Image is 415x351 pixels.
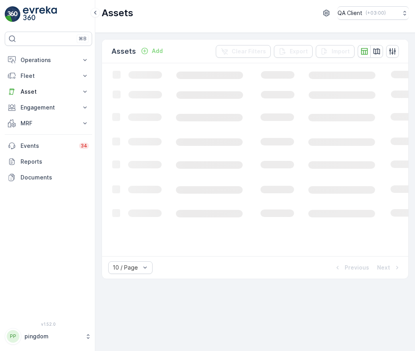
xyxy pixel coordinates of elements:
p: Clear Filters [232,47,266,55]
div: PP [7,330,19,343]
button: Next [376,263,402,272]
button: Operations [5,52,92,68]
p: Documents [21,174,89,181]
p: Assets [102,7,133,19]
p: 34 [81,143,87,149]
p: MRF [21,119,76,127]
p: Operations [21,56,76,64]
span: v 1.52.0 [5,322,92,326]
button: MRF [5,115,92,131]
button: PPpingdom [5,328,92,345]
a: Documents [5,170,92,185]
p: pingdom [25,332,81,340]
p: Add [152,47,163,55]
p: Asset [21,88,76,96]
button: Asset [5,84,92,100]
button: Import [316,45,355,58]
p: QA Client [338,9,362,17]
p: Export [290,47,308,55]
p: Import [332,47,350,55]
button: Add [138,46,166,56]
a: Events34 [5,138,92,154]
button: Clear Filters [216,45,271,58]
p: Next [377,264,390,272]
button: QA Client(+03:00) [338,6,409,20]
img: logo_light-DOdMpM7g.png [23,6,57,22]
a: Reports [5,154,92,170]
p: Events [21,142,74,150]
p: Assets [111,46,136,57]
img: logo [5,6,21,22]
button: Previous [333,263,370,272]
p: Fleet [21,72,76,80]
button: Export [274,45,313,58]
p: Engagement [21,104,76,111]
p: ⌘B [79,36,87,42]
button: Engagement [5,100,92,115]
p: ( +03:00 ) [366,10,386,16]
button: Fleet [5,68,92,84]
p: Previous [345,264,369,272]
p: Reports [21,158,89,166]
